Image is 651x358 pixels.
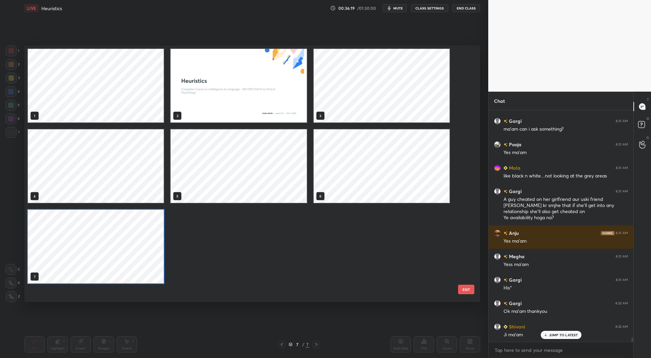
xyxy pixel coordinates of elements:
h6: Anju [508,229,519,237]
img: 3 [494,230,501,237]
h6: Mala [508,164,520,171]
div: 1 [6,45,19,56]
img: no-rating-badge.077c3623.svg [504,302,508,305]
div: 7 [294,342,301,346]
div: 8:31 AM [616,166,628,170]
div: 7 [6,127,20,138]
div: ma'am can i ask something? [504,126,628,133]
div: 8:32 AM [615,325,628,329]
img: ebe35a62-a324-11f0-a6f6-0a13f90128d0.jpg [171,49,307,123]
div: 7 [305,341,310,347]
div: grid [489,110,633,342]
img: default.png [494,118,501,125]
h6: Gargi [508,276,522,283]
div: 8:31 AM [616,143,628,147]
div: 2 [6,59,20,70]
button: CLASS SETTINGS [411,4,448,12]
div: 8:31 AM [616,278,628,282]
div: X [5,278,20,288]
img: default.png [494,253,501,260]
div: like black n white....not looking at the grey areas [504,173,628,180]
button: EXIT [458,285,474,294]
h6: Shivani [508,323,525,330]
img: Learner_Badge_beginner_1_8b307cf2a0.svg [504,166,508,170]
h6: Gargi [508,300,522,307]
img: no-rating-badge.077c3623.svg [504,143,508,147]
div: 8:31 AM [616,119,628,123]
img: no-rating-badge.077c3623.svg [504,255,508,259]
div: Z [6,291,20,302]
div: LIVE [24,4,39,12]
div: 8:31 AM [616,189,628,193]
button: End Class [452,4,480,12]
div: 5 [5,100,20,111]
div: / [302,342,304,346]
p: T [647,97,649,102]
img: 3 [494,141,501,148]
p: Chat [489,92,510,110]
div: Ok ma'am thankyou [504,308,628,315]
img: no-rating-badge.077c3623.svg [504,119,508,123]
p: G [646,135,649,140]
span: mute [393,6,403,11]
div: Ji ma'am [504,332,628,338]
img: iconic-dark.1390631f.png [601,231,614,235]
div: 3 [6,73,20,83]
img: no-rating-badge.077c3623.svg [504,278,508,282]
button: mute [382,4,407,12]
img: c7bd2eabe6d04456bd31d012300f126e.jpg [494,165,501,171]
div: A guy cheated on her girlfriend aur uski friend [PERSON_NAME] kr smjhe that if she'll get into an... [504,196,628,221]
h6: Pooja [508,141,521,148]
div: 8:31 AM [616,231,628,235]
div: 8:31 AM [616,255,628,259]
div: 8:32 AM [615,301,628,305]
h4: Heuristics [41,5,62,12]
div: 4 [5,86,20,97]
div: C [5,264,20,275]
img: no-rating-badge.077c3623.svg [504,231,508,235]
div: Yess ma'am [504,261,628,268]
p: JUMP TO LATEST [549,333,578,337]
img: default.png [494,277,501,283]
img: default.png [494,323,501,330]
img: default.png [494,300,501,307]
img: default.png [494,188,501,195]
div: 6 [5,113,20,124]
div: Yes ma'am [504,149,628,156]
div: Yes ma'am [504,238,628,245]
h6: Megha [508,253,525,260]
h6: Gargi [508,188,522,195]
div: grid [24,45,468,302]
img: no-rating-badge.077c3623.svg [504,190,508,193]
h6: Gargi [508,117,522,125]
p: D [647,116,649,121]
img: Learner_Badge_beginner_1_8b307cf2a0.svg [504,325,508,329]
